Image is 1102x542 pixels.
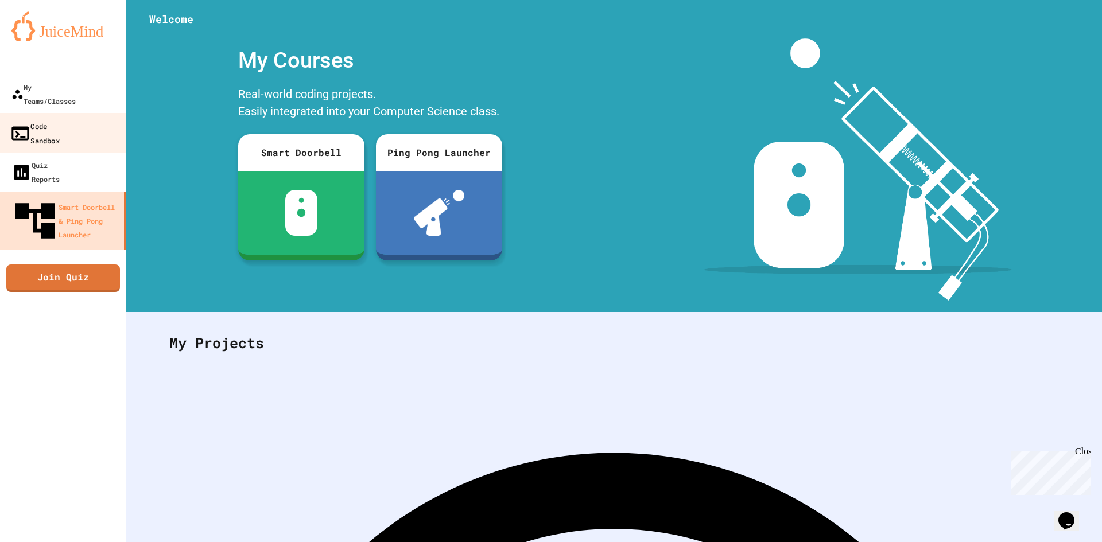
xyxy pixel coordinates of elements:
[376,134,502,171] div: Ping Pong Launcher
[11,158,60,186] div: Quiz Reports
[10,119,60,147] div: Code Sandbox
[232,38,508,83] div: My Courses
[1054,496,1091,531] iframe: chat widget
[285,190,318,236] img: sdb-white.svg
[6,264,120,292] a: Join Quiz
[414,190,465,236] img: ppl-with-ball.png
[232,83,508,126] div: Real-world coding projects. Easily integrated into your Computer Science class.
[5,5,79,73] div: Chat with us now!Close
[238,134,364,171] div: Smart Doorbell
[704,38,1012,301] img: banner-image-my-projects.png
[11,197,119,244] div: Smart Doorbell & Ping Pong Launcher
[11,11,115,41] img: logo-orange.svg
[158,321,1070,365] div: My Projects
[1007,446,1091,495] iframe: chat widget
[11,80,76,108] div: My Teams/Classes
